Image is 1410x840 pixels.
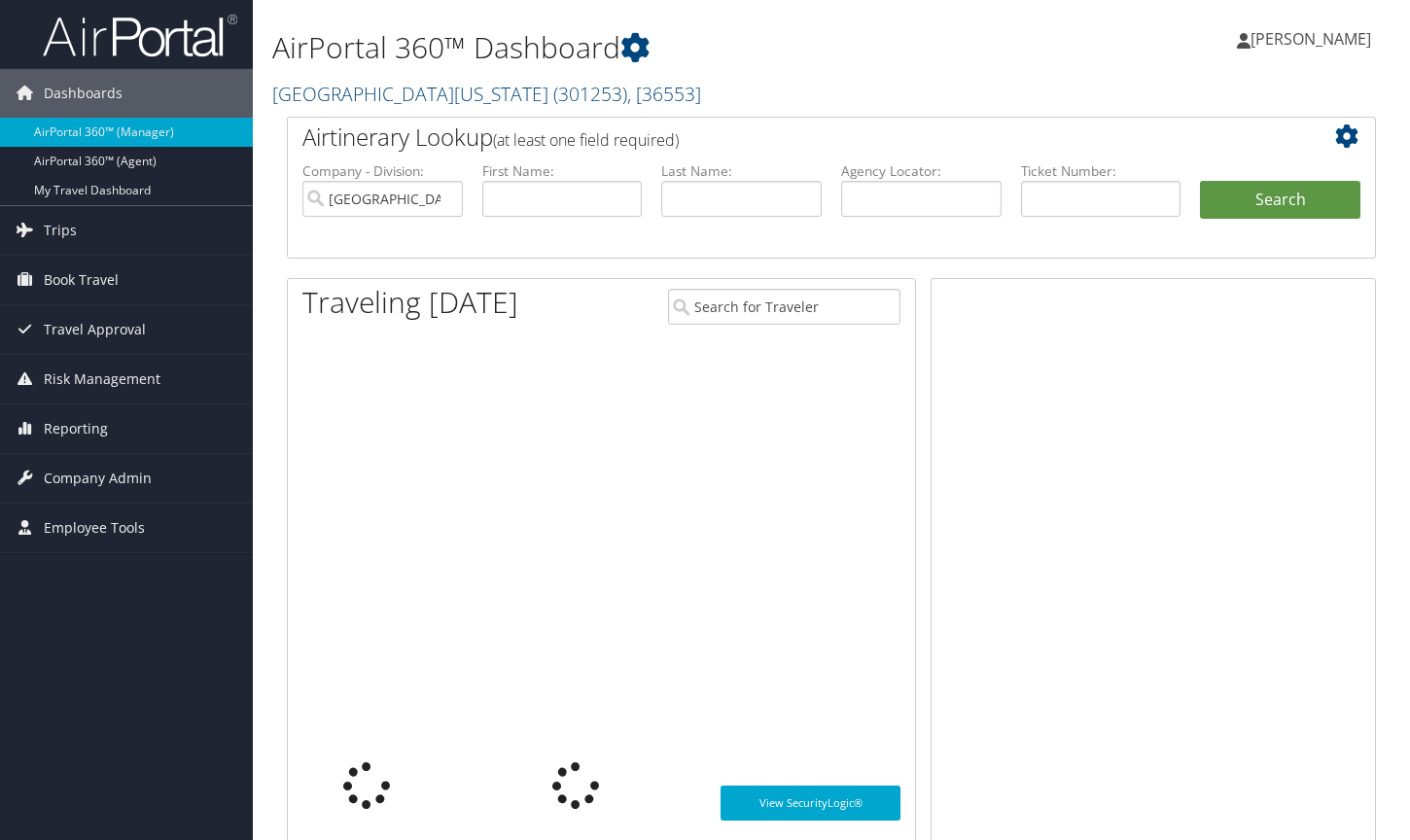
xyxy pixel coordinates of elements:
button: Search [1200,181,1360,220]
h1: AirPortal 360™ Dashboard [272,27,1018,68]
label: Company - Division: [302,161,463,181]
span: Reporting [44,404,108,453]
img: airportal-logo.png [43,13,237,58]
input: Search for Traveler [668,289,900,325]
label: Agency Locator: [841,161,1002,181]
span: Trips [44,206,77,255]
label: Ticket Number: [1021,161,1181,181]
a: View SecurityLogic® [721,786,900,821]
span: ( 301253 ) [553,81,627,107]
span: Travel Approval [44,305,146,354]
label: Last Name: [661,161,822,181]
span: Book Travel [44,256,119,304]
span: Dashboards [44,69,123,118]
span: [PERSON_NAME] [1251,28,1371,50]
h2: Airtinerary Lookup [302,121,1270,154]
h1: Traveling [DATE] [302,282,518,323]
span: Risk Management [44,355,160,403]
a: [GEOGRAPHIC_DATA][US_STATE] [272,81,701,107]
a: [PERSON_NAME] [1237,10,1391,68]
span: Company Admin [44,454,152,503]
span: (at least one field required) [493,129,679,151]
span: Employee Tools [44,504,145,552]
label: First Name: [482,161,643,181]
span: , [ 36553 ] [627,81,701,107]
